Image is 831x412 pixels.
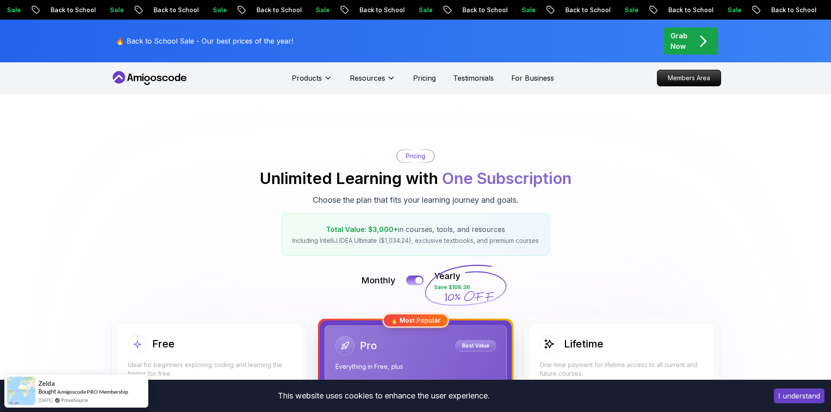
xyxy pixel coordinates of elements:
p: Back to School [453,6,513,14]
a: ProveSource [61,396,88,404]
p: Back to School [144,6,204,14]
p: Best Value [457,341,495,350]
a: Amigoscode PRO Membership [57,388,128,395]
p: Sale [718,6,746,14]
span: Bought [38,388,56,395]
a: Pricing [413,73,436,83]
span: Zelda [38,380,55,387]
p: Sale [204,6,232,14]
p: in courses, tools, and resources [292,224,539,235]
h2: Free [152,337,174,351]
h2: Pro [360,339,377,353]
button: Accept cookies [774,388,824,403]
p: Grab Now [670,31,687,51]
p: Back to School [350,6,410,14]
div: This website uses cookies to enhance the user experience. [7,386,761,405]
p: Choose the plan that fits your learning journey and goals. [313,194,519,206]
img: provesource social proof notification image [7,377,35,405]
p: Resources [350,73,385,83]
a: Testimonials [453,73,494,83]
p: Including IntelliJ IDEA Ultimate ($1,034.24), exclusive textbooks, and premium courses [292,236,539,245]
p: Back to School [41,6,101,14]
h2: Unlimited Learning with [260,170,571,187]
a: Members Area [657,70,721,86]
button: Resources [350,73,396,90]
p: Sale [101,6,129,14]
p: Everything in Free, plus [335,362,496,371]
p: 🔥 Back to School Sale - Our best prices of the year! [116,36,293,46]
span: One Subscription [442,169,571,188]
p: Sale [410,6,438,14]
h2: Lifetime [564,337,603,351]
p: Sale [307,6,335,14]
span: [DATE] [38,396,52,404]
p: Sale [513,6,540,14]
p: One-time payment for lifetime access to all current and future courses. [540,361,704,378]
p: Back to School [247,6,307,14]
p: Ideal for beginners exploring coding and learning the basics for free. [128,361,292,378]
a: For Business [511,73,554,83]
p: Products [292,73,322,83]
p: Sale [616,6,643,14]
p: Back to School [762,6,821,14]
p: Back to School [556,6,616,14]
p: Members Area [657,70,721,86]
p: Monthly [361,274,396,286]
button: Products [292,73,332,90]
span: Total Value: $3,000+ [326,225,398,234]
p: Pricing [406,152,425,160]
p: Back to School [659,6,718,14]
